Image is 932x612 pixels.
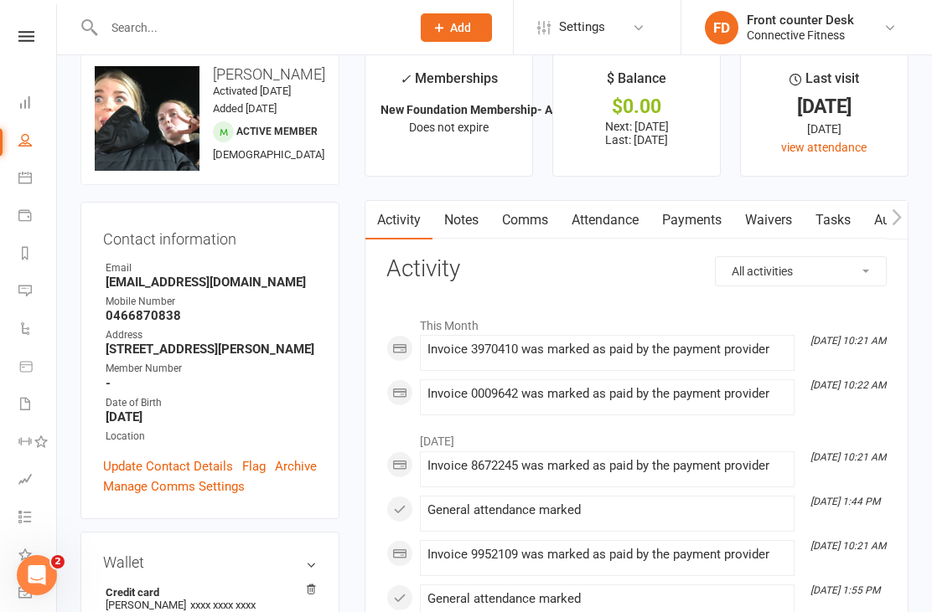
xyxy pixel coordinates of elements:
[560,201,650,239] a: Attendance
[106,361,317,377] div: Member Number
[705,11,738,44] div: FD
[18,85,56,123] a: Dashboard
[106,429,317,445] div: Location
[51,555,65,568] span: 2
[421,13,492,42] button: Add
[810,540,886,552] i: [DATE] 10:21 AM
[106,395,317,411] div: Date of Birth
[568,120,705,147] p: Next: [DATE] Last: [DATE]
[400,68,498,99] div: Memberships
[18,123,56,161] a: People
[103,456,233,476] a: Update Contact Details
[450,21,471,34] span: Add
[106,342,317,357] strong: [STREET_ADDRESS][PERSON_NAME]
[427,387,787,401] div: Invoice 0009642 was marked as paid by the payment provider
[106,260,317,276] div: Email
[18,462,56,500] a: Assessments
[365,201,432,239] a: Activity
[106,409,317,424] strong: [DATE]
[99,16,399,39] input: Search...
[810,335,886,347] i: [DATE] 10:21 AM
[17,555,57,595] iframe: Intercom live chat
[242,456,266,476] a: Flag
[810,584,880,596] i: [DATE] 1:55 PM
[95,66,325,83] h3: [PERSON_NAME]
[106,376,317,391] strong: -
[18,349,56,387] a: Product Sales
[106,308,317,323] strong: 0466870838
[747,28,854,43] div: Connective Fitness
[810,496,880,507] i: [DATE] 1:44 PM
[213,148,324,161] span: [DEMOGRAPHIC_DATA]
[18,537,56,575] a: What's New
[568,98,705,116] div: $0.00
[236,126,318,137] span: Active member
[810,379,886,391] i: [DATE] 10:22 AM
[386,308,887,335] li: This Month
[18,236,56,274] a: Reports
[427,548,787,562] div: Invoice 9952109 was marked as paid by the payment provider
[106,294,317,310] div: Mobile Number
[781,141,867,154] a: view attendance
[559,8,605,46] span: Settings
[213,85,291,97] time: Activated [DATE]
[103,554,317,571] h3: Wallet
[400,71,411,87] i: ✓
[409,121,489,134] span: Does not expire
[427,592,787,606] div: General attendance marked
[804,201,862,239] a: Tasks
[747,13,854,28] div: Front counter Desk
[427,342,787,357] div: Invoice 3970410 was marked as paid by the payment provider
[18,198,56,236] a: Payments
[756,120,893,138] div: [DATE]
[95,66,199,171] img: image1754900374.png
[607,68,666,98] div: $ Balance
[427,503,787,517] div: General attendance marked
[427,459,787,473] div: Invoice 8672245 was marked as paid by the payment provider
[790,68,859,98] div: Last visit
[106,586,308,599] strong: Credit card
[18,161,56,198] a: Calendar
[106,327,317,343] div: Address
[386,424,887,450] li: [DATE]
[432,201,490,239] a: Notes
[275,456,317,476] a: Archive
[106,275,317,290] strong: [EMAIL_ADDRESS][DOMAIN_NAME]
[810,451,886,463] i: [DATE] 10:21 AM
[386,256,887,282] h3: Activity
[490,201,560,239] a: Comms
[381,103,573,116] strong: New Foundation Membership- Adult
[756,98,893,116] div: [DATE]
[733,201,804,239] a: Waivers
[103,224,317,248] h3: Contact information
[213,102,277,115] time: Added [DATE]
[650,201,733,239] a: Payments
[103,476,245,496] a: Manage Comms Settings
